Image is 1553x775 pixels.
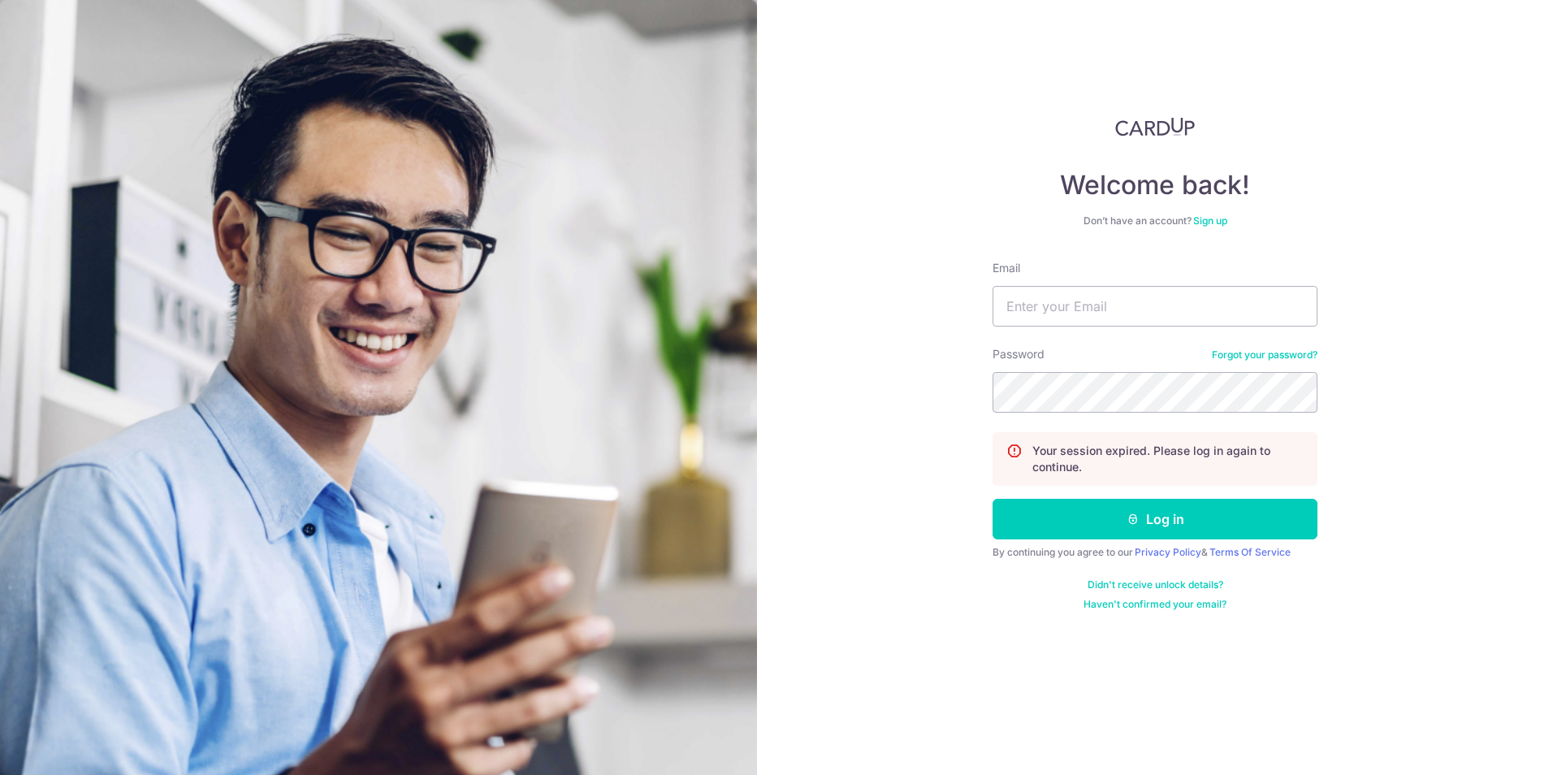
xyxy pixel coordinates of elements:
p: Your session expired. Please log in again to continue. [1032,443,1304,475]
a: Haven't confirmed your email? [1084,598,1226,611]
a: Didn't receive unlock details? [1088,578,1223,591]
a: Sign up [1193,214,1227,227]
a: Terms Of Service [1209,546,1291,558]
button: Log in [993,499,1317,539]
a: Forgot your password? [1212,349,1317,362]
div: Don’t have an account? [993,214,1317,227]
label: Email [993,260,1020,276]
a: Privacy Policy [1135,546,1201,558]
h4: Welcome back! [993,169,1317,201]
input: Enter your Email [993,286,1317,327]
img: CardUp Logo [1115,117,1195,136]
div: By continuing you agree to our & [993,546,1317,559]
label: Password [993,346,1045,362]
